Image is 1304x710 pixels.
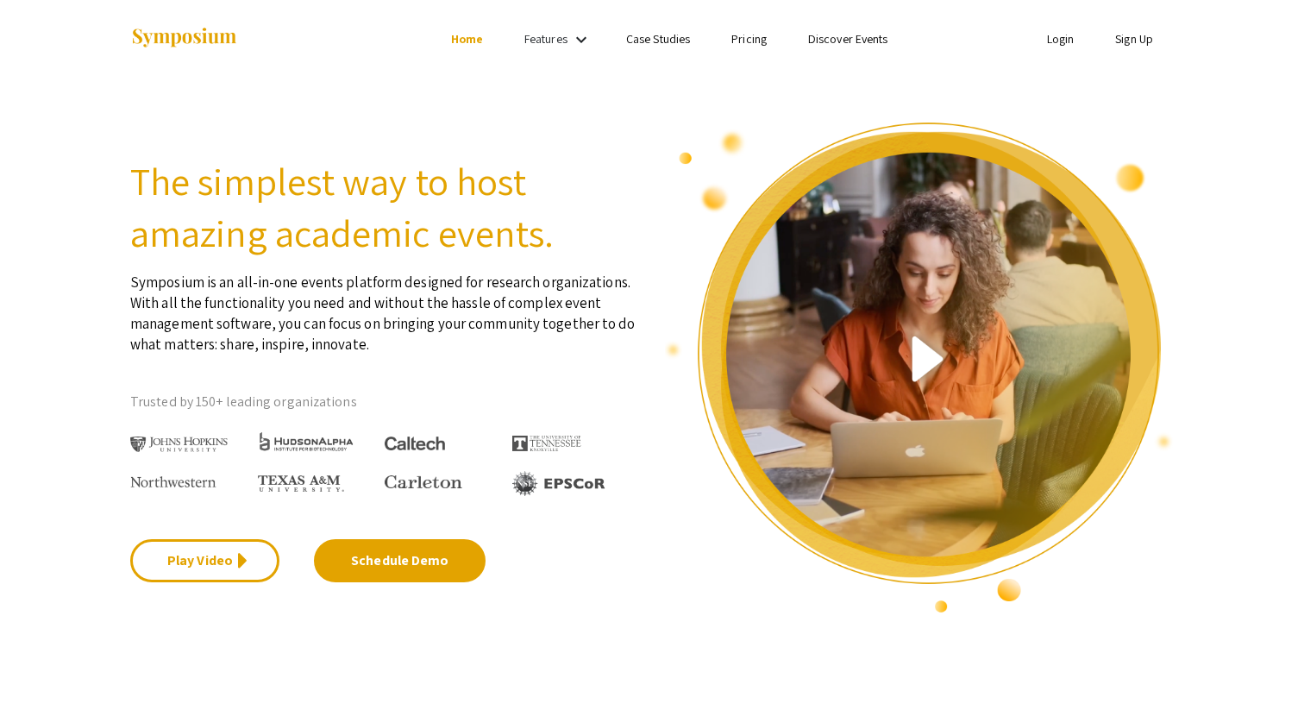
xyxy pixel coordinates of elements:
[626,31,690,47] a: Case Studies
[665,121,1174,614] img: video overview of Symposium
[258,431,355,451] img: HudsonAlpha
[130,259,639,355] p: Symposium is an all-in-one events platform designed for research organizations. With all the func...
[512,471,607,496] img: EPSCOR
[130,389,639,415] p: Trusted by 150+ leading organizations
[1115,31,1153,47] a: Sign Up
[130,27,238,50] img: Symposium by ForagerOne
[130,155,639,259] h2: The simplest way to host amazing academic events.
[512,436,581,451] img: The University of Tennessee
[130,476,216,487] img: Northwestern
[524,31,567,47] a: Features
[258,475,344,493] img: Texas A&M University
[1047,31,1075,47] a: Login
[385,475,462,489] img: Carleton
[571,29,592,50] mat-icon: Expand Features list
[451,31,483,47] a: Home
[808,31,888,47] a: Discover Events
[385,437,445,451] img: Caltech
[130,539,279,582] a: Play Video
[731,31,767,47] a: Pricing
[314,539,486,582] a: Schedule Demo
[130,437,228,453] img: Johns Hopkins University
